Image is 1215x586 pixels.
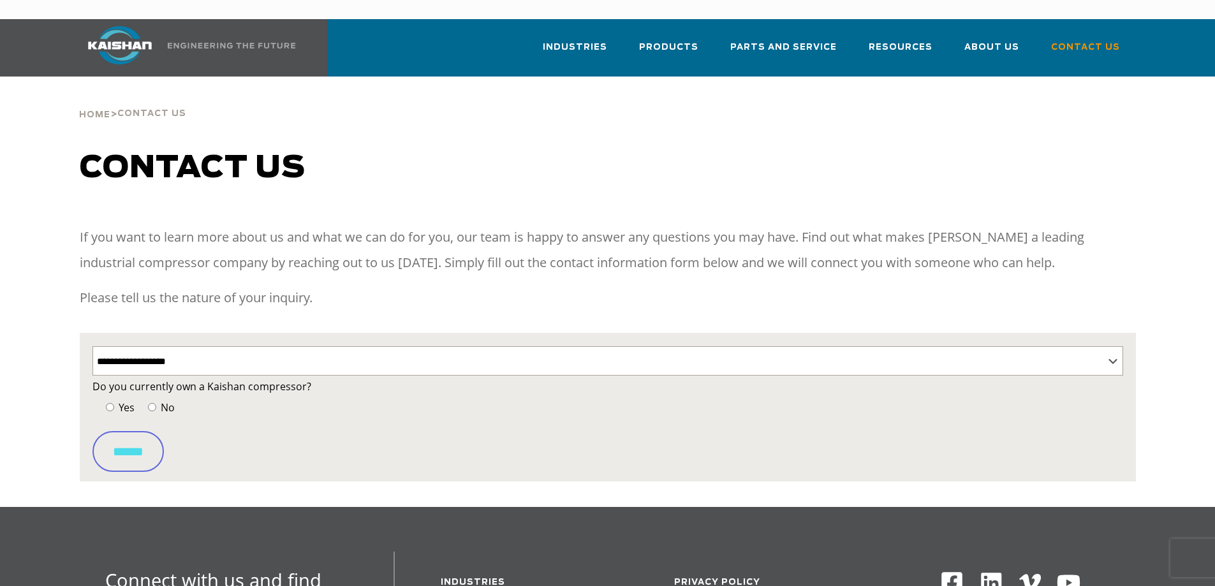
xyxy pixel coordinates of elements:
span: Parts and Service [730,40,837,55]
label: Do you currently own a Kaishan compressor? [92,377,1123,395]
input: Yes [106,403,114,411]
p: Please tell us the nature of your inquiry. [80,285,1136,311]
a: Products [639,31,698,74]
img: Engineering the future [168,43,295,48]
span: Resources [869,40,932,55]
a: Resources [869,31,932,74]
span: Yes [116,400,135,414]
a: Parts and Service [730,31,837,74]
div: > [79,77,186,125]
a: Kaishan USA [72,19,298,77]
form: Contact form [92,377,1123,472]
span: No [158,400,175,414]
span: About Us [964,40,1019,55]
span: Contact us [80,153,306,184]
span: Contact Us [1051,40,1120,55]
p: If you want to learn more about us and what we can do for you, our team is happy to answer any qu... [80,224,1136,275]
a: About Us [964,31,1019,74]
input: No [148,403,156,411]
span: Industries [543,40,607,55]
span: Home [79,111,110,119]
a: Home [79,108,110,120]
span: Contact Us [117,110,186,118]
a: Industries [543,31,607,74]
span: Products [639,40,698,55]
img: kaishan logo [72,26,168,64]
a: Contact Us [1051,31,1120,74]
